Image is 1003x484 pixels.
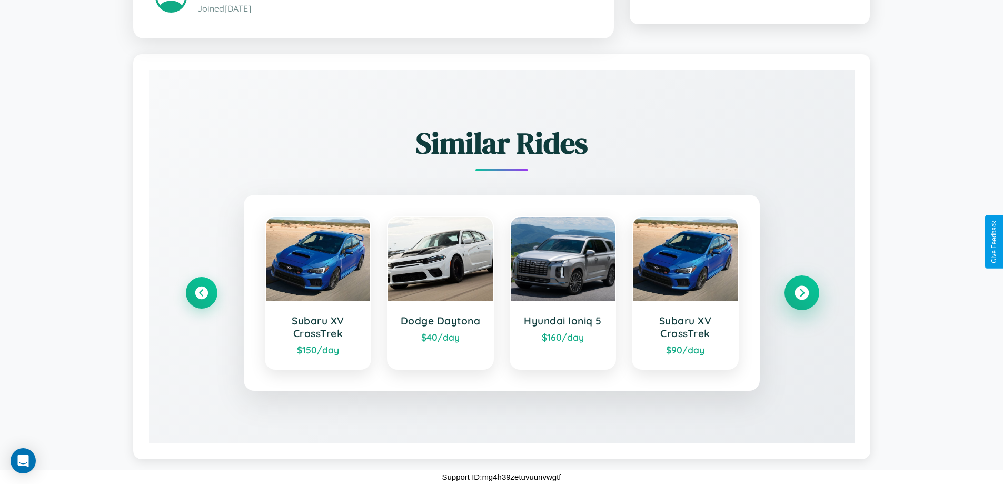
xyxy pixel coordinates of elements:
a: Subaru XV CrossTrek$90/day [632,216,739,370]
p: Joined [DATE] [197,1,592,16]
div: $ 40 /day [399,331,482,343]
h3: Subaru XV CrossTrek [276,314,360,340]
a: Hyundai Ioniq 5$160/day [510,216,617,370]
h3: Hyundai Ioniq 5 [521,314,605,327]
p: Support ID: mg4h39zetuvuunvwgtf [442,470,561,484]
div: $ 90 /day [643,344,727,355]
div: Give Feedback [990,221,998,263]
div: $ 150 /day [276,344,360,355]
h3: Dodge Daytona [399,314,482,327]
div: $ 160 /day [521,331,605,343]
h2: Similar Rides [186,123,818,163]
div: Open Intercom Messenger [11,448,36,473]
a: Subaru XV CrossTrek$150/day [265,216,372,370]
h3: Subaru XV CrossTrek [643,314,727,340]
a: Dodge Daytona$40/day [387,216,494,370]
